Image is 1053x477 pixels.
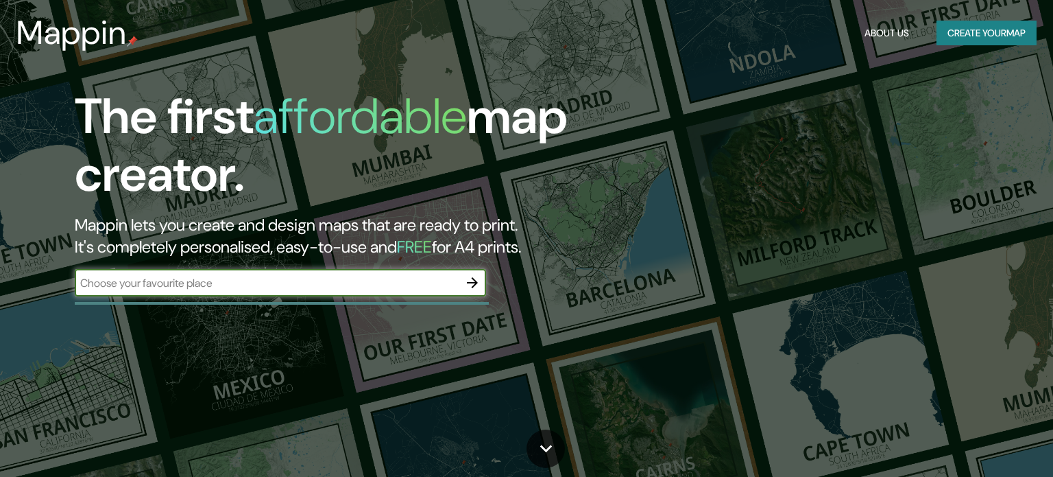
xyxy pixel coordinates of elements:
h1: The first map creator. [75,88,601,214]
button: About Us [859,21,915,46]
button: Create yourmap [936,21,1037,46]
h1: affordable [254,84,467,148]
input: Choose your favourite place [75,275,459,291]
img: mappin-pin [127,36,138,47]
h2: Mappin lets you create and design maps that are ready to print. It's completely personalised, eas... [75,214,601,258]
h5: FREE [397,236,432,257]
h3: Mappin [16,14,127,52]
